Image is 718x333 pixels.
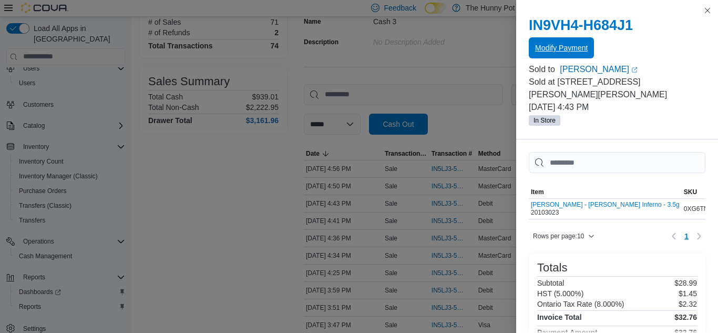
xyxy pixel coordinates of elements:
[668,230,680,243] button: Previous page
[679,300,697,308] p: $2.32
[529,17,705,34] h2: IN9VH4-H684J1
[531,188,544,196] span: Item
[684,231,689,241] span: 1
[693,230,705,243] button: Next page
[529,152,705,173] input: This is a search bar. As you type, the results lower in the page will automatically filter.
[531,201,680,208] button: [PERSON_NAME] - [PERSON_NAME] Inferno - 3.5g
[529,63,558,76] div: Sold to
[537,313,582,321] h4: Invoice Total
[701,4,714,17] button: Close this dialog
[682,186,718,198] button: SKU
[529,76,705,101] p: Sold at [STREET_ADDRESS][PERSON_NAME][PERSON_NAME]
[684,205,716,213] span: 0XG6TNTZ
[674,313,697,321] h4: $32.76
[529,101,705,114] p: [DATE] 4:43 PM
[631,67,638,73] svg: External link
[537,289,583,298] h6: HST (5.000%)
[529,230,599,243] button: Rows per page:10
[529,186,682,198] button: Item
[674,279,697,287] p: $28.99
[679,289,697,298] p: $1.45
[537,261,567,274] h3: Totals
[680,228,693,245] ul: Pagination for table: MemoryTable from EuiInMemoryTable
[560,63,705,76] a: [PERSON_NAME]External link
[537,279,564,287] h6: Subtotal
[535,43,588,53] span: Modify Payment
[531,201,680,217] div: 20103023
[529,37,594,58] button: Modify Payment
[533,232,584,240] span: Rows per page : 10
[668,228,705,245] nav: Pagination for table: MemoryTable from EuiInMemoryTable
[680,228,693,245] button: Page 1 of 1
[534,116,556,125] span: In Store
[684,188,697,196] span: SKU
[529,115,560,126] span: In Store
[537,300,624,308] h6: Ontario Tax Rate (8.000%)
